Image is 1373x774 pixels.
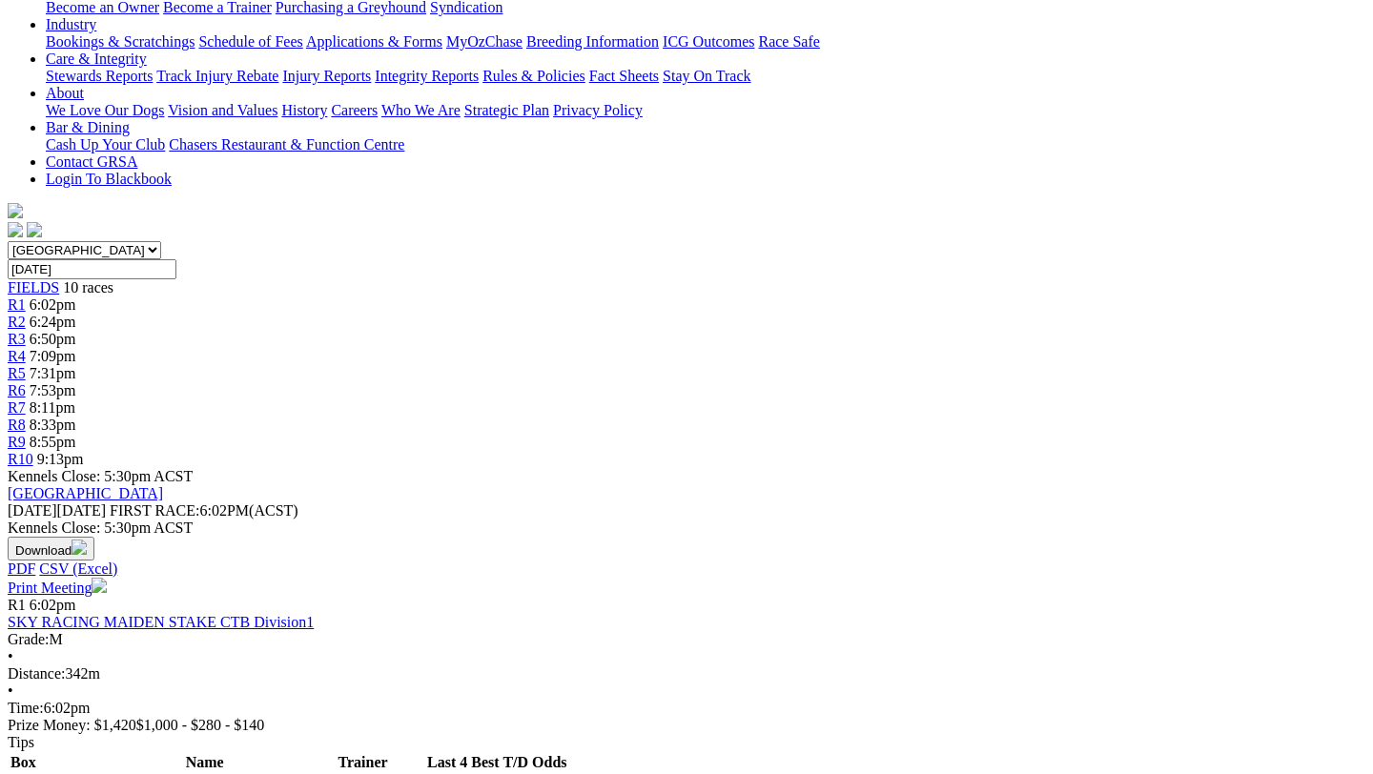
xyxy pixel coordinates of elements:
[8,717,1365,734] div: Prize Money: $1,420
[30,314,76,330] span: 6:24pm
[8,485,163,501] a: [GEOGRAPHIC_DATA]
[8,222,23,237] img: facebook.svg
[8,537,94,560] button: Download
[470,753,529,772] th: Best T/D
[8,519,1365,537] div: Kennels Close: 5:30pm ACST
[8,614,314,630] a: SKY RACING MAIDEN STAKE CTB Division1
[8,700,44,716] span: Time:
[30,365,76,381] span: 7:31pm
[46,68,1365,85] div: Care & Integrity
[46,136,1365,153] div: Bar & Dining
[30,417,76,433] span: 8:33pm
[92,578,107,593] img: printer.svg
[589,68,659,84] a: Fact Sheets
[37,451,84,467] span: 9:13pm
[46,153,137,170] a: Contact GRSA
[8,580,107,596] a: Print Meeting
[63,279,113,295] span: 10 races
[46,136,165,153] a: Cash Up Your Club
[8,665,65,682] span: Distance:
[46,102,1365,119] div: About
[8,560,1365,578] div: Download
[46,171,172,187] a: Login To Blackbook
[110,502,298,519] span: 6:02PM(ACST)
[8,451,33,467] a: R10
[8,502,106,519] span: [DATE]
[46,51,147,67] a: Care & Integrity
[46,119,130,135] a: Bar & Dining
[482,68,585,84] a: Rules & Policies
[156,68,278,84] a: Track Injury Rebate
[8,734,34,750] span: Tips
[27,222,42,237] img: twitter.svg
[8,348,26,364] a: R4
[169,136,404,153] a: Chasers Restaurant & Function Centre
[136,717,265,733] span: $1,000 - $280 - $140
[426,753,468,772] th: Last 4
[30,399,75,416] span: 8:11pm
[8,203,23,218] img: logo-grsa-white.png
[8,700,1365,717] div: 6:02pm
[375,68,479,84] a: Integrity Reports
[168,102,277,118] a: Vision and Values
[8,560,35,577] a: PDF
[553,102,643,118] a: Privacy Policy
[331,102,378,118] a: Careers
[8,631,1365,648] div: M
[46,102,164,118] a: We Love Our Dogs
[8,399,26,416] a: R7
[306,33,442,50] a: Applications & Forms
[8,682,13,699] span: •
[8,296,26,313] a: R1
[46,33,195,50] a: Bookings & Scratchings
[381,102,461,118] a: Who We Are
[39,560,117,577] a: CSV (Excel)
[8,365,26,381] span: R5
[8,648,13,664] span: •
[10,754,36,770] span: Box
[72,540,87,555] img: download.svg
[282,68,371,84] a: Injury Reports
[46,33,1365,51] div: Industry
[8,382,26,398] a: R6
[46,16,96,32] a: Industry
[110,502,199,519] span: FIRST RACE:
[8,259,176,279] input: Select date
[301,753,424,772] th: Trainer
[46,85,84,101] a: About
[663,68,750,84] a: Stay On Track
[8,331,26,347] a: R3
[531,753,567,772] th: Odds
[30,434,76,450] span: 8:55pm
[30,296,76,313] span: 6:02pm
[8,417,26,433] a: R8
[8,314,26,330] a: R2
[8,434,26,450] a: R9
[30,382,76,398] span: 7:53pm
[281,102,327,118] a: History
[8,279,59,295] a: FIELDS
[758,33,819,50] a: Race Safe
[8,665,1365,682] div: 342m
[663,33,754,50] a: ICG Outcomes
[8,631,50,647] span: Grade:
[30,348,76,364] span: 7:09pm
[110,753,299,772] th: Name
[198,33,302,50] a: Schedule of Fees
[8,597,26,613] span: R1
[8,502,57,519] span: [DATE]
[526,33,659,50] a: Breeding Information
[446,33,523,50] a: MyOzChase
[8,468,193,484] span: Kennels Close: 5:30pm ACST
[30,597,76,613] span: 6:02pm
